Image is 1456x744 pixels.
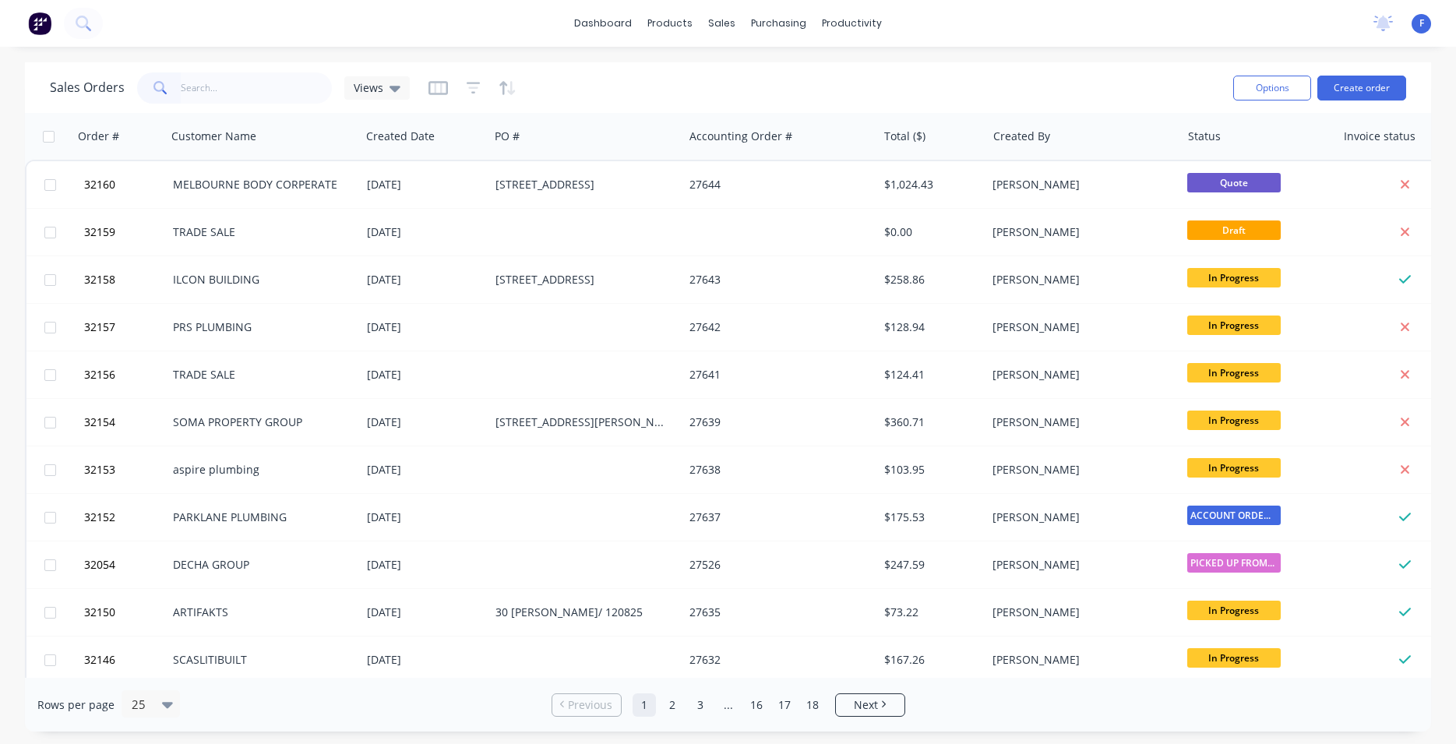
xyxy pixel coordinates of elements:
span: 32160 [84,177,115,192]
a: dashboard [566,12,640,35]
div: [PERSON_NAME] [992,367,1165,383]
div: 27638 [689,462,862,478]
button: 32153 [79,446,173,493]
a: Page 3 [689,693,712,717]
div: 27632 [689,652,862,668]
div: [PERSON_NAME] [992,557,1165,573]
div: [DATE] [367,414,483,430]
div: DECHA GROUP [173,557,346,573]
span: 32154 [84,414,115,430]
span: Previous [568,697,612,713]
div: [PERSON_NAME] [992,510,1165,525]
div: products [640,12,700,35]
div: [STREET_ADDRESS][PERSON_NAME] [495,414,668,430]
button: Create order [1317,76,1406,100]
div: [DATE] [367,605,483,620]
span: In Progress [1187,458,1281,478]
div: 27526 [689,557,862,573]
div: PRS PLUMBING [173,319,346,335]
div: [PERSON_NAME] [992,605,1165,620]
div: $128.94 [884,319,975,335]
div: $103.95 [884,462,975,478]
span: 32146 [84,652,115,668]
div: $73.22 [884,605,975,620]
div: $360.71 [884,414,975,430]
div: [PERSON_NAME] [992,414,1165,430]
a: Jump forward [717,693,740,717]
button: 32157 [79,304,173,351]
span: 32157 [84,319,115,335]
a: Page 1 is your current page [633,693,656,717]
div: Total ($) [884,129,925,144]
h1: Sales Orders [50,80,125,95]
div: aspire plumbing [173,462,346,478]
div: Customer Name [171,129,256,144]
span: 32152 [84,510,115,525]
a: Page 17 [773,693,796,717]
div: SOMA PROPERTY GROUP [173,414,346,430]
span: Quote [1187,173,1281,192]
div: [DATE] [367,652,483,668]
div: $175.53 [884,510,975,525]
div: Invoice status [1344,129,1415,144]
div: sales [700,12,743,35]
div: [STREET_ADDRESS] [495,177,668,192]
div: 30 [PERSON_NAME]/ 120825 [495,605,668,620]
button: 32159 [79,209,173,256]
span: 32153 [84,462,115,478]
div: [DATE] [367,224,483,240]
button: 32152 [79,494,173,541]
div: [PERSON_NAME] [992,177,1165,192]
span: Draft [1187,220,1281,240]
button: Options [1233,76,1311,100]
input: Search... [181,72,333,104]
span: 32159 [84,224,115,240]
span: Rows per page [37,697,115,713]
div: MELBOURNE BODY CORPERATE [173,177,346,192]
div: $167.26 [884,652,975,668]
span: Views [354,79,383,96]
span: 32150 [84,605,115,620]
div: PO # [495,129,520,144]
div: $258.86 [884,272,975,287]
div: 27641 [689,367,862,383]
button: 32146 [79,636,173,683]
div: TRADE SALE [173,367,346,383]
span: In Progress [1187,601,1281,620]
div: $0.00 [884,224,975,240]
button: 32150 [79,589,173,636]
div: 27639 [689,414,862,430]
div: purchasing [743,12,814,35]
div: [DATE] [367,367,483,383]
a: Page 2 [661,693,684,717]
div: $247.59 [884,557,975,573]
div: PARKLANE PLUMBING [173,510,346,525]
div: [PERSON_NAME] [992,272,1165,287]
div: 27637 [689,510,862,525]
span: 32054 [84,557,115,573]
a: Next page [836,697,904,713]
div: ARTIFAKTS [173,605,346,620]
div: SCASLITIBUILT [173,652,346,668]
a: Page 18 [801,693,824,717]
div: Status [1188,129,1221,144]
div: [PERSON_NAME] [992,224,1165,240]
div: TRADE SALE [173,224,346,240]
div: $124.41 [884,367,975,383]
div: 27643 [689,272,862,287]
div: 27635 [689,605,862,620]
span: F [1419,16,1424,30]
div: [PERSON_NAME] [992,319,1165,335]
button: 32156 [79,351,173,398]
span: In Progress [1187,411,1281,430]
div: [DATE] [367,319,483,335]
div: [DATE] [367,510,483,525]
span: PICKED UP FROM ... [1187,553,1281,573]
span: In Progress [1187,268,1281,287]
span: ACCOUNT ORDERS ... [1187,506,1281,525]
button: 32154 [79,399,173,446]
a: Previous page [552,697,621,713]
ul: Pagination [545,693,911,717]
div: ILCON BUILDING [173,272,346,287]
div: [DATE] [367,272,483,287]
